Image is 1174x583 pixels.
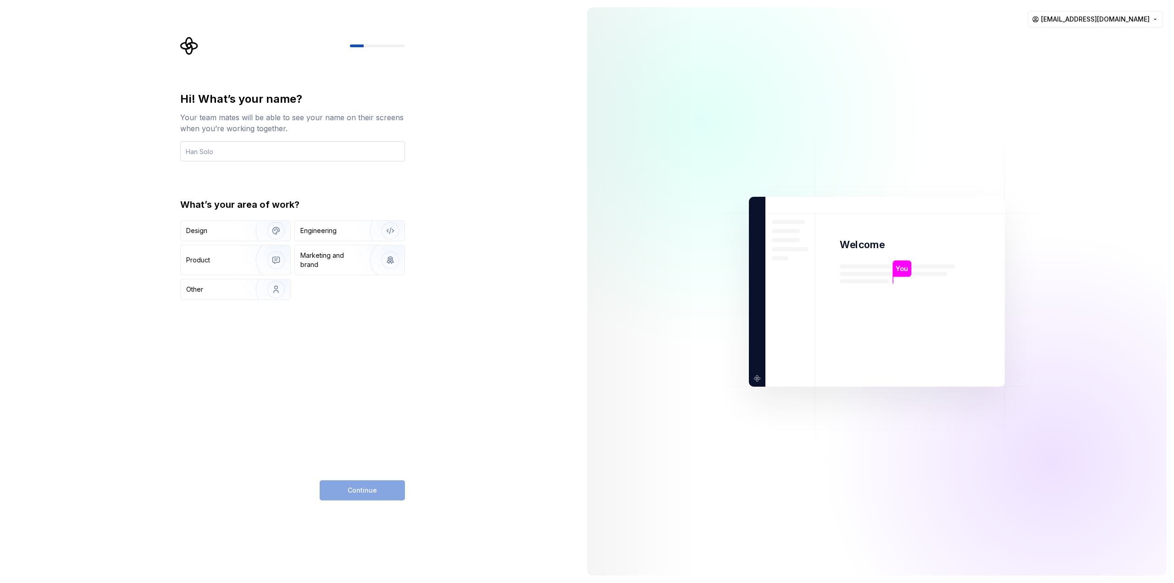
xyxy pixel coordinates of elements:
[896,263,908,273] p: You
[180,198,405,211] div: What’s your area of work?
[180,37,199,55] svg: Supernova Logo
[186,285,203,294] div: Other
[300,251,362,269] div: Marketing and brand
[180,112,405,134] div: Your team mates will be able to see your name on their screens when you’re working together.
[180,92,405,106] div: Hi! What’s your name?
[1028,11,1163,28] button: [EMAIL_ADDRESS][DOMAIN_NAME]
[840,238,885,251] p: Welcome
[186,226,207,235] div: Design
[1041,15,1150,24] span: [EMAIL_ADDRESS][DOMAIN_NAME]
[300,226,337,235] div: Engineering
[180,141,405,161] input: Han Solo
[186,255,210,265] div: Product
